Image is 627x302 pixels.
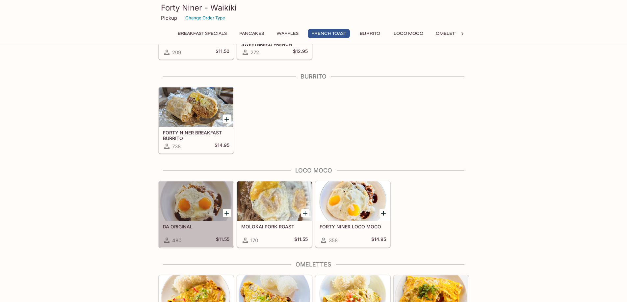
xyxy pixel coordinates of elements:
h3: Forty Niner - Waikiki [161,3,466,13]
h5: $11.50 [216,48,229,56]
button: Add DA ORIGINAL [223,209,231,217]
h5: $11.55 [294,236,308,244]
div: FORTY NINER BREAKFAST BURRITO [159,87,233,127]
button: Change Order Type [182,13,228,23]
button: Burrito [355,29,385,38]
p: Pickup [161,15,177,21]
h5: MOLOKAI PORK ROAST [241,224,308,229]
span: 209 [172,49,181,56]
button: Breakfast Specials [174,29,230,38]
a: FORTY NINER BREAKFAST BURRITO738$14.95 [159,87,234,153]
h5: $11.55 [216,236,229,244]
a: DA ORIGINAL480$11.55 [159,181,234,247]
span: 480 [172,237,181,244]
div: DA ORIGINAL [159,181,233,221]
span: 738 [172,143,181,150]
a: FORTY NINER LOCO MOCO358$14.95 [315,181,390,247]
h5: FORTY NINER LOCO MOCO [320,224,386,229]
div: FORTY NINER LOCO MOCO [316,181,390,221]
span: 358 [329,237,338,244]
h5: $14.95 [371,236,386,244]
h4: Loco Moco [158,167,469,174]
h5: $12.95 [293,48,308,56]
span: 272 [250,49,259,56]
button: Waffles [273,29,302,38]
button: Omelettes [432,29,467,38]
h4: Burrito [158,73,469,80]
button: Add FORTY NINER BREAKFAST BURRITO [223,115,231,123]
h5: DA ORIGINAL [163,224,229,229]
span: 170 [250,237,258,244]
h4: Omelettes [158,261,469,268]
h5: FORTY NINER BREAKFAST BURRITO [163,130,229,141]
div: MOLOKAI PORK ROAST [237,181,312,221]
button: French Toast [308,29,350,38]
button: Loco Moco [390,29,427,38]
h5: $14.95 [215,142,229,150]
button: Add FORTY NINER LOCO MOCO [379,209,388,217]
a: MOLOKAI PORK ROAST170$11.55 [237,181,312,247]
button: Pancakes [236,29,268,38]
button: Add MOLOKAI PORK ROAST [301,209,309,217]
